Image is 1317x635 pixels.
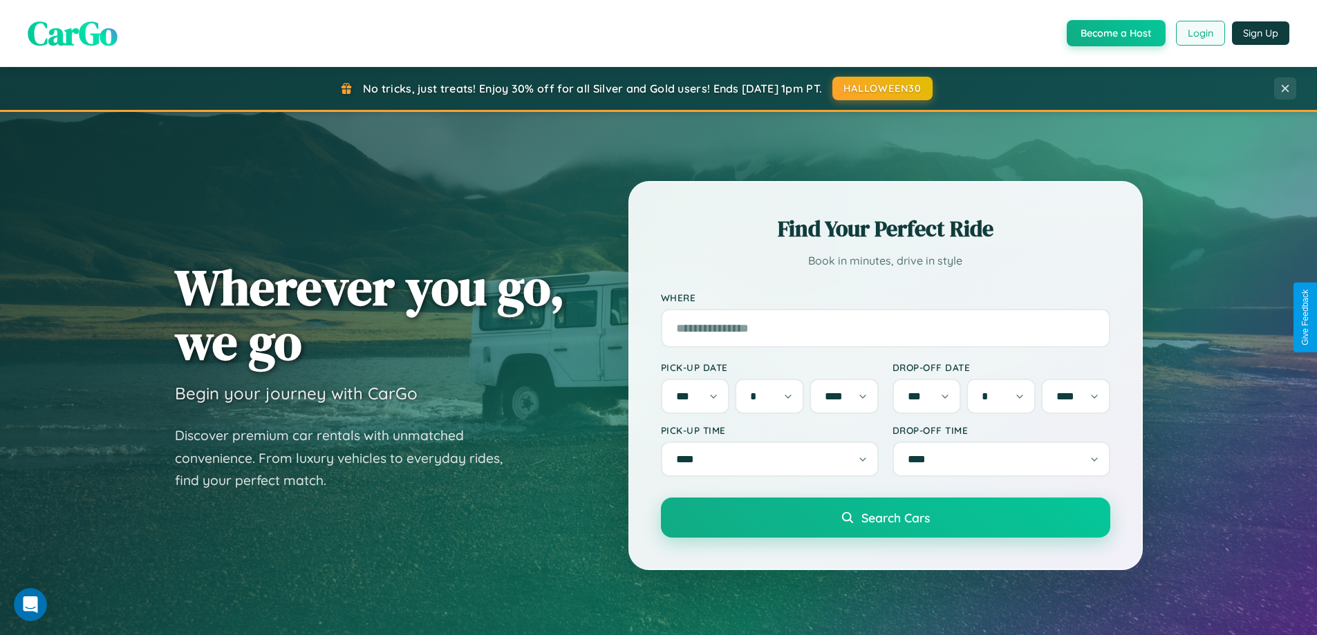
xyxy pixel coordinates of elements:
[175,424,521,492] p: Discover premium car rentals with unmatched convenience. From luxury vehicles to everyday rides, ...
[893,424,1110,436] label: Drop-off Time
[893,361,1110,373] label: Drop-off Date
[28,10,118,56] span: CarGo
[661,424,879,436] label: Pick-up Time
[175,383,418,404] h3: Begin your journey with CarGo
[832,77,933,100] button: HALLOWEEN30
[363,82,822,95] span: No tricks, just treats! Enjoy 30% off for all Silver and Gold users! Ends [DATE] 1pm PT.
[661,214,1110,244] h2: Find Your Perfect Ride
[1067,20,1166,46] button: Become a Host
[175,260,565,369] h1: Wherever you go, we go
[661,251,1110,271] p: Book in minutes, drive in style
[1300,290,1310,345] div: Give Feedback
[661,292,1110,303] label: Where
[1232,21,1289,45] button: Sign Up
[14,588,47,621] iframe: Intercom live chat
[661,497,1110,538] button: Search Cars
[1176,21,1225,46] button: Login
[661,361,879,373] label: Pick-up Date
[861,510,930,525] span: Search Cars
